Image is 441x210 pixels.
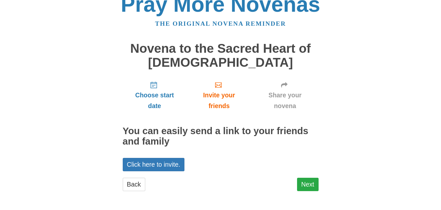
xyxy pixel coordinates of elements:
a: Click here to invite. [123,158,185,171]
span: Invite your friends [193,90,245,111]
a: Next [297,178,319,191]
a: The original novena reminder [155,20,286,27]
a: Invite your friends [186,76,251,115]
h1: Novena to the Sacred Heart of [DEMOGRAPHIC_DATA] [123,42,319,69]
span: Share your novena [258,90,312,111]
a: Back [123,178,145,191]
span: Choose start date [129,90,180,111]
a: Choose start date [123,76,187,115]
a: Share your novena [252,76,319,115]
h2: You can easily send a link to your friends and family [123,126,319,147]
